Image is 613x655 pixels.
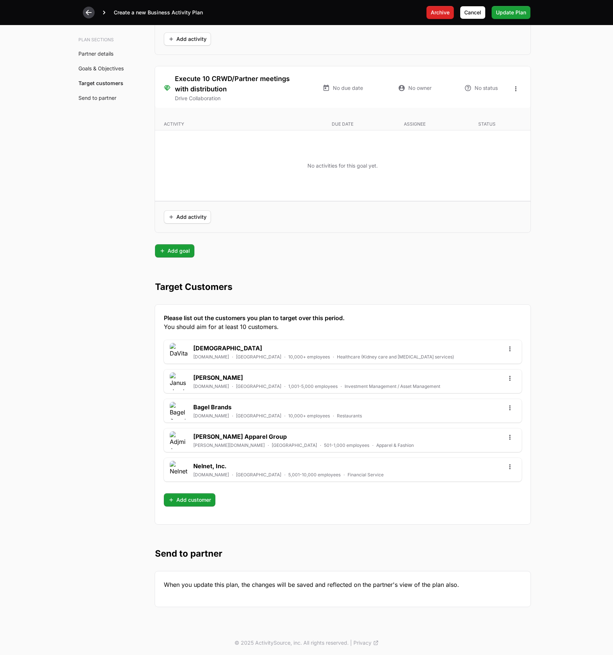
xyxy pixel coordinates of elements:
[170,431,187,449] img: Adjmi Apparel Group
[496,8,526,17] span: Update Plan
[78,80,123,86] a: Target customers
[353,639,379,647] a: Privacy
[504,343,516,355] button: Open options
[193,442,265,448] a: [PERSON_NAME][DOMAIN_NAME]
[284,472,285,478] span: ·
[348,472,384,478] p: Financial Service
[452,121,522,127] p: Status
[232,383,233,389] span: ·
[175,74,305,94] h3: Execute 10 CRWD/Partner meetings with distribution
[193,373,440,382] h2: [PERSON_NAME]
[504,402,516,414] button: Open options
[170,402,187,420] img: Bagel Brands
[376,442,414,448] p: Apparel & Fashion
[504,461,516,473] button: Open options
[235,639,349,647] p: © 2025 ActivitySource, inc. All rights reserved.
[168,35,207,43] span: Add activity
[372,442,373,448] span: ·
[344,472,345,478] span: ·
[78,65,124,71] a: Goals & Objectives
[288,383,338,389] p: 1,001-5,000 employees
[175,95,305,102] p: Drive Collaboration
[193,403,362,411] h2: Bagel Brands
[236,413,281,419] p: [GEOGRAPHIC_DATA]
[272,442,317,448] p: [GEOGRAPHIC_DATA]
[159,246,190,255] span: Add goal
[193,472,229,478] a: [DOMAIN_NAME]
[350,639,352,647] span: |
[337,354,454,360] p: Healthcare (Kidney care and [MEDICAL_DATA] services)
[232,413,233,419] span: ·
[114,9,203,16] p: Create a new Business Activity Plan
[170,343,187,361] img: DaVita
[345,383,440,389] p: Investment Management / Asset Management
[78,37,128,43] h3: Plan sections
[164,493,215,507] button: Add customer
[164,322,522,331] span: You should aim for at least 10 customers.
[168,495,211,504] span: Add customer
[333,354,334,360] span: ·
[164,580,522,589] p: When you update this plan, the changes will be saved and reflected on the partner's view of the p...
[193,383,229,389] a: [DOMAIN_NAME]
[324,442,369,448] p: 501-1,000 employees
[78,95,116,101] a: Send to partner
[232,354,233,360] span: ·
[78,50,113,57] a: Partner details
[170,372,187,390] img: Janus Henderson
[193,344,454,353] h2: [DEMOGRAPHIC_DATA]
[464,8,481,17] span: Cancel
[288,472,341,478] p: 5,001-10,000 employees
[268,442,269,448] span: ·
[193,354,229,360] a: [DOMAIN_NAME]
[164,32,211,46] button: Add activity
[168,213,207,221] span: Add activity
[504,431,516,443] button: Open options
[164,314,522,331] h3: Please list out the customers you plan to target over this period.
[193,462,384,470] h2: Nelnet, Inc.
[284,413,285,419] span: ·
[164,121,305,127] p: Activity
[284,383,285,389] span: ·
[236,383,281,389] p: [GEOGRAPHIC_DATA]
[170,461,187,479] img: Nelnet, Inc.
[408,84,431,92] span: No owner
[308,121,377,127] p: Due date
[510,83,522,95] button: Open options
[504,372,516,384] button: Open options
[320,442,321,448] span: ·
[288,354,330,360] p: 10,000+ employees
[155,548,531,560] h2: Send to partner
[284,354,285,360] span: ·
[155,281,531,293] h2: Target Customers
[232,472,233,478] span: ·
[333,413,334,419] span: ·
[307,162,378,169] p: No activities for this goal yet.
[475,84,498,92] span: No status
[341,383,342,389] span: ·
[333,84,363,92] span: No due date
[380,121,450,127] p: Assignee
[337,413,362,419] p: Restaurants
[492,6,531,19] button: Update Plan
[236,472,281,478] p: [GEOGRAPHIC_DATA]
[426,6,454,19] button: Archive
[193,413,229,419] a: [DOMAIN_NAME]
[236,354,281,360] p: [GEOGRAPHIC_DATA]
[155,244,194,258] button: Add goal
[431,8,450,17] span: Archive
[460,6,486,19] button: Cancel
[164,210,211,224] button: Add activity
[193,432,414,441] h2: [PERSON_NAME] Apparel Group
[288,413,330,419] p: 10,000+ employees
